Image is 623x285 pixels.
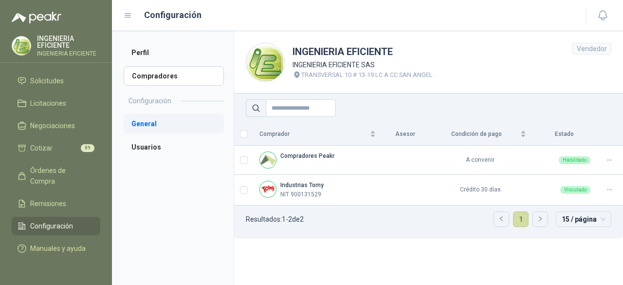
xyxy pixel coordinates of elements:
[30,198,66,209] span: Remisiones
[12,239,100,258] a: Manuales y ayuda
[124,43,224,62] a: Perfil
[37,35,100,49] p: INGENIERIA EFICIENTE
[37,51,100,57] p: INGENIERIA EFICIENTE
[532,211,548,227] li: Página siguiente
[280,152,334,159] b: Compradores Peakr
[124,66,224,86] a: Compradores
[12,139,100,157] a: Cotizar89
[12,116,100,135] a: Negociaciones
[498,216,504,222] span: left
[428,146,532,175] td: A convenir
[30,98,66,109] span: Licitaciones
[30,120,75,131] span: Negociaciones
[428,175,532,206] td: Crédito 30 días
[81,144,94,152] span: 89
[260,152,276,168] img: Company Logo
[434,130,518,139] span: Condición de pago
[556,211,611,227] div: tamaño de página
[246,216,304,223] p: Resultados: 1 - 2 de 2
[12,161,100,190] a: Órdenes de Compra
[30,143,53,153] span: Cotizar
[128,95,171,106] h2: Configuración
[12,12,61,23] img: Logo peakr
[30,76,64,86] span: Solicitudes
[494,212,509,227] button: left
[254,123,382,146] th: Comprador
[260,181,276,197] img: Company Logo
[428,123,532,146] th: Condición de pago
[382,123,428,146] th: Asesor
[494,211,509,227] li: Página anterior
[559,156,590,164] div: Habilitado
[293,44,433,59] h1: INGENIERIA EFICIENTE
[12,72,100,90] a: Solicitudes
[532,123,596,146] th: Estado
[293,59,433,70] p: INGENIERIA EFICIENTE SAS
[12,194,100,213] a: Remisiones
[144,8,202,22] h1: Configuración
[301,70,433,80] p: TRANSVERSAL 10 # 13-19 LC A CC SAN ANGEL
[12,94,100,113] a: Licitaciones
[537,216,543,222] span: right
[513,212,528,227] a: 1
[30,221,73,231] span: Configuración
[533,212,548,227] button: right
[12,37,31,55] img: Company Logo
[259,130,368,139] span: Comprador
[562,212,605,227] span: 15 / página
[124,114,224,133] a: General
[12,217,100,235] a: Configuración
[30,165,91,187] span: Órdenes de Compra
[560,186,590,194] div: Vinculado
[280,182,324,189] b: Industrias Tomy
[124,137,224,157] a: Usuarios
[246,43,284,81] img: Company Logo
[513,211,529,227] li: 1
[572,43,611,55] div: Vendedor
[280,190,321,199] p: NIT 900131529
[30,243,86,254] span: Manuales y ayuda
